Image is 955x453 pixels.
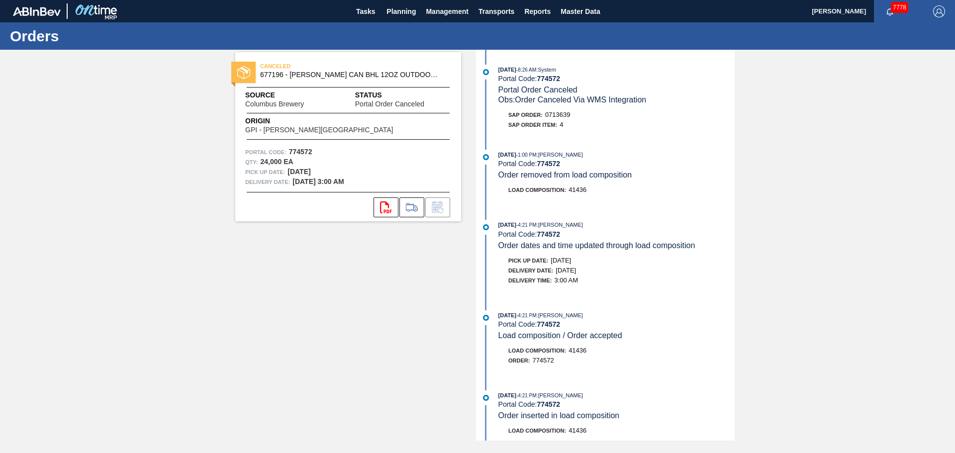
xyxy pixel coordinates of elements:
span: CANCELED [260,61,399,71]
span: 41436 [569,427,586,434]
span: SAP Order: [508,112,543,118]
span: Master Data [561,5,600,17]
div: Portal Code: [498,320,735,328]
span: [DATE] [498,67,516,73]
div: Go to Load Composition [399,197,424,217]
span: [DATE] [498,312,516,318]
span: 3:00 AM [554,276,578,284]
div: Portal Code: [498,160,735,168]
strong: [DATE] [287,168,310,176]
span: Delivery Date: [508,268,553,273]
span: Planning [386,5,416,17]
div: Portal Code: [498,400,735,408]
span: Portal Code: [245,147,286,157]
span: Source [245,90,334,100]
strong: 774572 [537,400,560,408]
span: Portal Order Canceled [498,86,577,94]
span: 7778 [891,2,908,13]
span: Load Composition : [508,428,566,434]
img: Logout [933,5,945,17]
img: status [237,66,250,79]
span: Obs: Order Canceled Via WMS Integration [498,95,647,104]
span: Delivery Date: [245,177,290,187]
span: : [PERSON_NAME] [537,312,583,318]
span: 0713639 [545,111,571,118]
span: - 4:21 PM [516,393,537,398]
span: Order : [508,358,530,363]
strong: 774572 [537,160,560,168]
strong: 774572 [537,230,560,238]
span: : [PERSON_NAME] [537,152,583,158]
span: Pick up Date: [245,167,285,177]
span: Order removed from load composition [498,171,632,179]
span: [DATE] [498,392,516,398]
span: 41436 [569,186,586,193]
span: : [PERSON_NAME] [537,222,583,228]
span: : System [536,67,556,73]
span: [DATE] [551,257,571,264]
span: Load Composition : [508,187,566,193]
span: [DATE] [556,267,576,274]
span: Tasks [355,5,377,17]
h1: Orders [10,30,187,42]
span: Portal Order Canceled [355,100,424,108]
span: Load composition / Order accepted [498,331,622,340]
div: Open PDF file [374,197,398,217]
img: atual [483,69,489,75]
img: atual [483,224,489,230]
span: Load Composition : [508,348,566,354]
span: GPI - [PERSON_NAME][GEOGRAPHIC_DATA] [245,126,393,134]
span: Order inserted in load composition [498,411,620,420]
div: Portal Code: [498,230,735,238]
span: Reports [524,5,551,17]
img: atual [483,154,489,160]
img: atual [483,395,489,401]
strong: 774572 [537,75,560,83]
span: Origin [245,116,418,126]
span: - 8:26 AM [516,67,536,73]
img: atual [483,315,489,321]
span: 774572 [532,357,554,364]
strong: 774572 [537,320,560,328]
span: Management [426,5,469,17]
div: Portal Code: [498,75,735,83]
span: SAP Order Item: [508,122,557,128]
span: Order dates and time updated through load composition [498,241,695,250]
span: - 4:21 PM [516,313,537,318]
strong: [DATE] 3:00 AM [292,178,344,185]
span: 677196 - CARR CAN BHL 12OZ OUTDOORS CAN PK 15/12 [260,71,441,79]
span: Qty : [245,157,258,167]
span: [DATE] [498,222,516,228]
span: : [PERSON_NAME] [537,392,583,398]
span: Columbus Brewery [245,100,304,108]
div: Inform order change [425,197,450,217]
span: Status [355,90,451,100]
span: - 1:00 PM [516,152,537,158]
strong: 774572 [289,148,312,156]
img: TNhmsLtSVTkK8tSr43FrP2fwEKptu5GPRR3wAAAABJRU5ErkJggg== [13,7,61,16]
span: 4 [560,121,563,128]
span: Pick up Date: [508,258,548,264]
span: 41436 [569,347,586,354]
strong: 24,000 EA [260,158,293,166]
span: - 4:21 PM [516,222,537,228]
span: [DATE] [498,152,516,158]
button: Notifications [874,4,906,18]
span: Delivery Time : [508,277,552,283]
span: Transports [478,5,514,17]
